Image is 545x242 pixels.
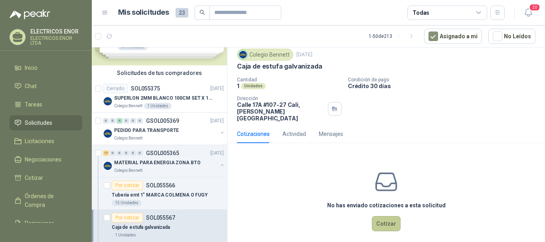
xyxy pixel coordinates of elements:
p: SOL055566 [146,183,175,188]
div: Cerrado [103,84,128,93]
div: Actividad [282,130,306,138]
p: [DATE] [210,85,224,92]
p: Colegio Bennett [114,167,142,174]
span: Solicitudes [25,118,52,127]
div: Todas [413,8,429,17]
div: 0 [123,150,129,156]
div: 4 [117,118,122,124]
p: Colegio Bennett [114,103,142,109]
p: PEDIDO PARA TRANSPORTE [114,127,179,134]
p: Dirección [237,96,325,101]
a: Por cotizarSOL055567Caja de estufa galvanizada1 Unidades [92,210,227,242]
p: Caja de estufa galvanizada [112,224,170,231]
p: GSOL005365 [146,150,179,156]
div: Por cotizar [112,213,143,222]
a: Inicio [10,60,82,75]
div: 17 [103,150,109,156]
div: Cotizaciones [237,130,270,138]
img: Logo peakr [10,10,50,19]
span: Tareas [25,100,42,109]
div: 0 [110,118,116,124]
div: 0 [130,118,136,124]
span: search [199,10,205,15]
div: 1 Unidades [144,103,172,109]
span: Cotizar [25,173,43,182]
p: GSOL005369 [146,118,179,124]
p: SUPERLON 2MM BLANCO 100CM SET X 150 METROS [114,94,213,102]
a: CerradoSOL055375[DATE] Company LogoSUPERLON 2MM BLANCO 100CM SET X 150 METROSColegio Bennett1 Uni... [92,81,227,113]
span: Chat [25,82,37,91]
h1: Mis solicitudes [118,7,169,18]
span: Negociaciones [25,155,61,164]
img: Company Logo [103,129,113,138]
p: [DATE] [296,51,312,59]
a: Negociaciones [10,152,82,167]
p: ELECTRICOS ENOR LTDA [30,36,82,45]
p: Calle 17A #107-27 Cali , [PERSON_NAME][GEOGRAPHIC_DATA] [237,101,325,122]
p: Cantidad [237,77,342,83]
a: 17 0 0 0 0 0 GSOL005365[DATE] Company LogoMATERIAL PARA ENERGIA ZONA BTOColegio Bennett [103,148,225,174]
p: ELECTRICOS ENOR [30,29,82,34]
p: [DATE] [210,150,224,157]
button: Asignado a mi [424,29,482,44]
div: 0 [137,118,143,124]
a: Chat [10,79,82,94]
div: 0 [123,118,129,124]
div: 0 [137,150,143,156]
p: [DATE] [210,117,224,125]
a: Tareas [10,97,82,112]
div: Unidades [241,83,266,89]
button: 20 [521,6,535,20]
p: Tuberia emt 1" MARCA COLMENA O FUGY [112,191,208,199]
div: Colegio Bennett [237,49,293,61]
a: Remisiones [10,216,82,231]
a: Por cotizarSOL055566Tuberia emt 1" MARCA COLMENA O FUGY15 Unidades [92,177,227,210]
div: 15 Unidades [112,200,142,206]
span: Inicio [25,63,38,72]
p: 1 [237,83,239,89]
div: Por cotizar [112,181,143,190]
span: Órdenes de Compra [25,192,75,209]
div: 0 [103,118,109,124]
p: Condición de pago [348,77,542,83]
p: Colegio Bennett [114,135,142,142]
a: 0 0 4 0 0 0 GSOL005369[DATE] Company LogoPEDIDO PARA TRANSPORTEColegio Bennett [103,116,225,142]
a: Órdenes de Compra [10,189,82,212]
div: 0 [130,150,136,156]
div: Mensajes [319,130,343,138]
div: 0 [110,150,116,156]
span: Licitaciones [25,137,54,146]
img: Company Logo [103,96,113,106]
div: 0 [117,150,122,156]
span: 23 [176,8,188,18]
span: Remisiones [25,219,54,228]
a: Solicitudes [10,115,82,130]
h3: No has enviado cotizaciones a esta solicitud [327,201,446,210]
div: 1 Unidades [112,232,139,238]
button: No Leídos [488,29,535,44]
p: Caja de estufa galvanizada [237,62,322,71]
a: Cotizar [10,170,82,185]
div: Solicitudes de tus compradores [92,65,227,81]
img: Company Logo [103,161,113,171]
button: Cotizar [372,216,401,231]
p: MATERIAL PARA ENERGIA ZONA BTO [114,159,200,167]
a: Licitaciones [10,134,82,149]
img: Company Logo [239,50,247,59]
div: 1 - 50 de 213 [369,30,418,43]
p: SOL055375 [131,86,160,91]
p: Crédito 30 días [348,83,542,89]
p: SOL055567 [146,215,175,220]
span: 20 [529,4,540,11]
